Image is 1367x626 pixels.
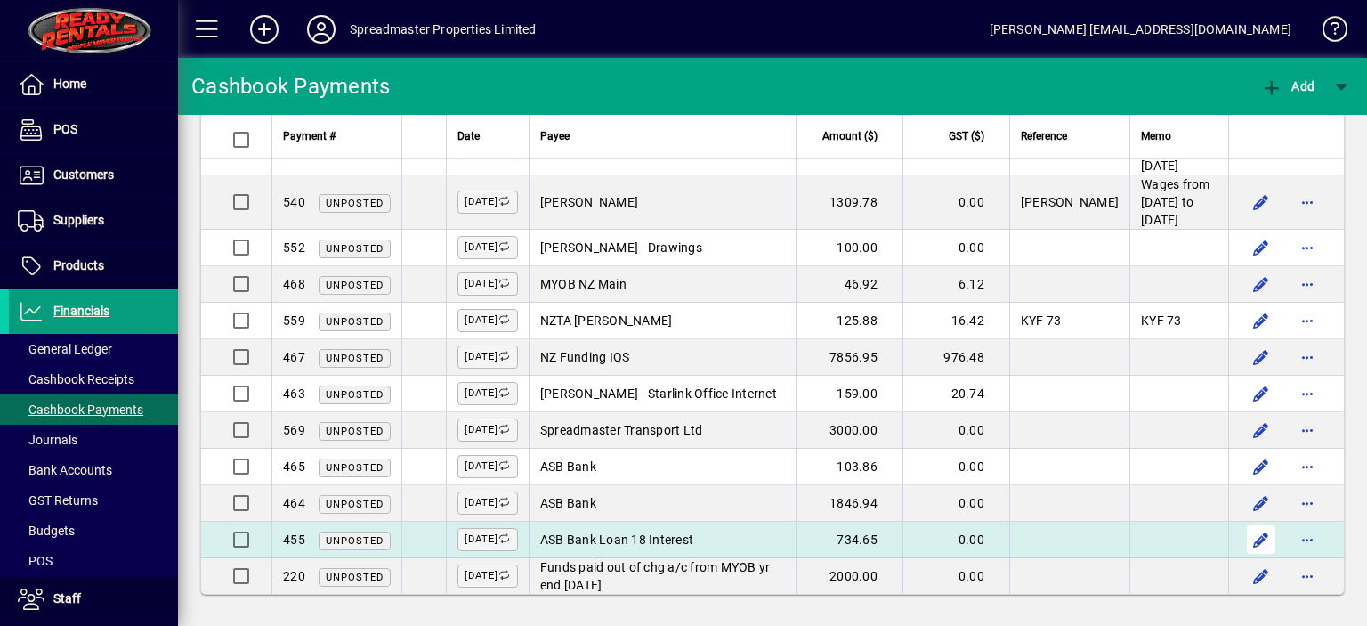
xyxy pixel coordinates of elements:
[990,15,1291,44] div: [PERSON_NAME] [EMAIL_ADDRESS][DOMAIN_NAME]
[1141,126,1171,146] span: Memo
[9,485,178,516] a: GST Returns
[9,516,178,546] a: Budgets
[283,569,305,583] span: 220
[9,334,178,364] a: General Ledger
[796,230,902,266] td: 100.00
[457,272,518,296] label: [DATE]
[457,126,480,146] span: Date
[1293,525,1322,554] button: More options
[1021,126,1119,146] div: Reference
[9,62,178,107] a: Home
[457,309,518,332] label: [DATE]
[53,304,109,318] span: Financials
[1309,4,1345,61] a: Knowledge Base
[18,372,134,386] span: Cashbook Receipts
[457,346,518,369] label: [DATE]
[283,126,391,146] div: Payment #
[326,389,384,401] span: Unposted
[1293,416,1322,444] button: More options
[1293,489,1322,517] button: More options
[902,303,1009,339] td: 16.42
[283,313,305,328] span: 559
[822,126,878,146] span: Amount ($)
[796,485,902,522] td: 1846.94
[53,77,86,91] span: Home
[326,462,384,474] span: Unposted
[9,455,178,485] a: Bank Accounts
[9,394,178,425] a: Cashbook Payments
[1021,195,1119,209] span: [PERSON_NAME]
[902,522,1009,558] td: 0.00
[457,236,518,259] label: [DATE]
[1247,188,1275,216] button: Edit
[53,167,114,182] span: Customers
[1293,134,1322,162] button: More options
[1021,126,1067,146] span: Reference
[283,496,305,510] span: 464
[902,339,1009,376] td: 976.48
[18,554,53,568] span: POS
[326,198,384,209] span: Unposted
[9,108,178,152] a: POS
[1247,489,1275,517] button: Edit
[18,433,77,447] span: Journals
[283,423,305,437] span: 569
[1021,313,1062,328] span: KYF 73
[1141,177,1210,227] span: Wages from [DATE] to [DATE]
[796,339,902,376] td: 7856.95
[540,195,638,209] span: [PERSON_NAME]
[1247,343,1275,371] button: Edit
[457,492,518,515] label: [DATE]
[1293,270,1322,298] button: More options
[9,364,178,394] a: Cashbook Receipts
[9,153,178,198] a: Customers
[902,485,1009,522] td: 0.00
[326,243,384,255] span: Unposted
[53,213,104,227] span: Suppliers
[283,533,305,547] span: 455
[540,277,627,291] span: MYOB NZ Main
[326,316,384,328] span: Unposted
[540,313,673,328] span: NZTA [PERSON_NAME]
[9,199,178,243] a: Suppliers
[1293,452,1322,481] button: More options
[1247,306,1275,335] button: Edit
[18,524,75,538] span: Budgets
[540,126,570,146] span: Payee
[457,455,518,478] label: [DATE]
[540,350,630,364] span: NZ Funding IQS
[283,195,305,209] span: 540
[236,13,293,45] button: Add
[902,266,1009,303] td: 6.12
[949,126,984,146] span: GST ($)
[796,558,902,594] td: 2000.00
[9,425,178,455] a: Journals
[283,459,305,474] span: 465
[540,126,785,146] div: Payee
[1247,562,1275,590] button: Edit
[540,560,771,592] span: Funds paid out of chg a/c from MYOB yr end [DATE]
[9,244,178,289] a: Products
[18,402,143,417] span: Cashbook Payments
[283,350,305,364] span: 467
[457,565,518,588] label: [DATE]
[457,528,518,551] label: [DATE]
[1293,343,1322,371] button: More options
[1257,70,1319,102] button: Add
[283,240,305,255] span: 552
[18,463,112,477] span: Bank Accounts
[796,175,902,230] td: 1309.78
[457,419,518,442] label: [DATE]
[902,558,1009,594] td: 0.00
[1247,416,1275,444] button: Edit
[796,522,902,558] td: 734.65
[1261,79,1314,93] span: Add
[796,449,902,485] td: 103.86
[18,493,98,508] span: GST Returns
[1293,306,1322,335] button: More options
[1141,313,1182,328] span: KYF 73
[1247,452,1275,481] button: Edit
[191,72,390,101] div: Cashbook Payments
[540,386,777,401] span: [PERSON_NAME] - Starlink Office Internet
[807,126,894,146] div: Amount ($)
